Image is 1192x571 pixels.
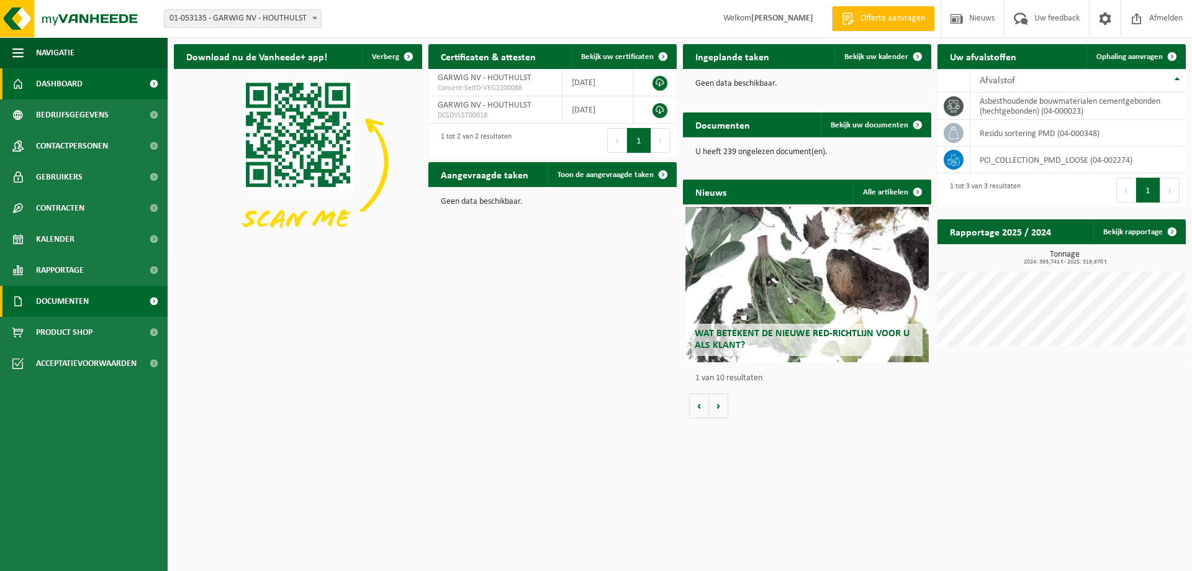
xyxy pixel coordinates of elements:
span: Bekijk uw documenten [831,121,908,129]
span: Acceptatievoorwaarden [36,348,137,379]
button: 1 [627,128,651,153]
span: Gebruikers [36,162,83,193]
span: Ophaling aanvragen [1096,53,1163,61]
span: Wat betekent de nieuwe RED-richtlijn voor u als klant? [695,329,910,350]
a: Alle artikelen [853,180,930,204]
span: Contracten [36,193,84,224]
span: Bekijk uw certificaten [581,53,654,61]
p: 1 van 10 resultaten [695,374,925,383]
h2: Download nu de Vanheede+ app! [174,44,340,68]
span: Documenten [36,286,89,317]
span: GARWIG NV - HOUTHULST [438,101,531,110]
h2: Documenten [683,112,762,137]
button: Next [1160,178,1180,203]
span: DCSDVLST00018 [438,111,553,121]
a: Toon de aangevraagde taken [548,162,675,187]
span: Bedrijfsgegevens [36,99,109,130]
span: 01-053135 - GARWIG NV - HOUTHULST [164,9,322,28]
a: Ophaling aanvragen [1086,44,1185,69]
td: residu sortering PMD (04-000348) [970,120,1186,147]
img: Download de VHEPlus App [174,69,422,255]
span: Toon de aangevraagde taken [558,171,654,179]
p: Geen data beschikbaar. [695,80,919,88]
button: Vorige [689,393,709,418]
button: Previous [1116,178,1136,203]
h2: Certificaten & attesten [428,44,548,68]
h2: Uw afvalstoffen [937,44,1029,68]
a: Bekijk uw documenten [821,112,930,137]
span: Afvalstof [980,76,1015,86]
td: asbesthoudende bouwmaterialen cementgebonden (hechtgebonden) (04-000023) [970,93,1186,120]
h2: Nieuws [683,180,739,204]
button: 1 [1136,178,1160,203]
td: PCI_COLLECTION_PMD_LOOSE (04-002274) [970,147,1186,173]
button: Previous [607,128,627,153]
span: 01-053135 - GARWIG NV - HOUTHULST [165,10,321,27]
a: Bekijk uw certificaten [571,44,675,69]
span: Contactpersonen [36,130,108,162]
td: [DATE] [562,96,633,124]
div: 1 tot 3 van 3 resultaten [944,176,1021,204]
span: Bekijk uw kalender [844,53,908,61]
a: Wat betekent de nieuwe RED-richtlijn voor u als klant? [685,207,929,362]
span: Verberg [372,53,399,61]
strong: [PERSON_NAME] [751,14,813,23]
span: Dashboard [36,68,83,99]
div: 1 tot 2 van 2 resultaten [435,127,512,154]
p: Geen data beschikbaar. [441,198,664,206]
td: [DATE] [562,69,633,96]
a: Offerte aanvragen [832,6,934,31]
h2: Ingeplande taken [683,44,782,68]
button: Volgende [709,393,728,418]
span: 2024: 393,741 t - 2025: 319,670 t [944,259,1186,265]
span: Kalender [36,224,74,255]
button: Verberg [362,44,421,69]
a: Bekijk uw kalender [834,44,930,69]
h2: Aangevraagde taken [428,162,541,186]
span: Consent-SelfD-VEG2200088 [438,83,553,93]
span: Offerte aanvragen [857,12,928,25]
span: Rapportage [36,255,84,286]
h2: Rapportage 2025 / 2024 [937,219,1063,244]
span: Product Shop [36,317,93,348]
h3: Tonnage [944,250,1186,265]
p: U heeft 239 ongelezen document(en). [695,148,919,157]
button: Next [651,128,670,153]
a: Bekijk rapportage [1093,219,1185,244]
span: Navigatie [36,37,74,68]
span: GARWIG NV - HOUTHULST [438,73,531,83]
